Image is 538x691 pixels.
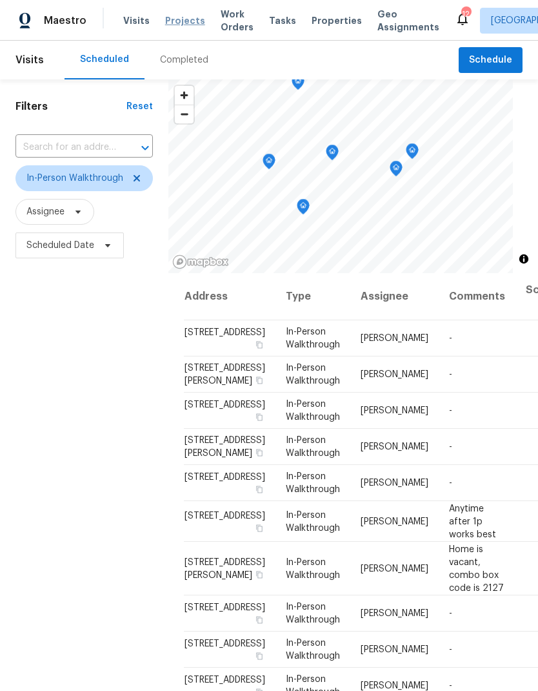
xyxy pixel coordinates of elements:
button: Copy Address [254,375,265,386]
div: Reset [126,100,153,113]
span: In-Person Walkthrough [286,436,340,458]
span: - [449,681,452,690]
span: - [449,334,452,343]
span: Projects [165,14,205,27]
button: Copy Address [254,614,265,626]
span: Visits [15,46,44,74]
span: [PERSON_NAME] [361,479,428,488]
span: [PERSON_NAME] [361,517,428,526]
span: Properties [312,14,362,27]
span: [STREET_ADDRESS] [184,676,265,685]
span: Visits [123,14,150,27]
div: Completed [160,54,208,67]
div: Scheduled [80,53,129,66]
button: Zoom out [175,105,194,123]
span: Anytime after 1p works best [449,504,496,539]
span: [STREET_ADDRESS][PERSON_NAME] [184,436,265,458]
div: Map marker [292,74,304,94]
span: [STREET_ADDRESS] [184,473,265,482]
span: In-Person Walkthrough [286,639,340,661]
span: [PERSON_NAME] [361,564,428,573]
span: In-Person Walkthrough [286,364,340,386]
a: Mapbox homepage [172,254,229,269]
span: - [449,406,452,415]
button: Copy Address [254,447,265,459]
span: Home is vacant, combo box code is 2127 [449,544,504,592]
span: In-Person Walkthrough [286,510,340,532]
span: Tasks [269,16,296,25]
span: [PERSON_NAME] [361,334,428,343]
span: In-Person Walkthrough [286,557,340,579]
span: In-Person Walkthrough [286,472,340,494]
button: Open [136,139,154,157]
button: Copy Address [254,522,265,533]
span: In-Person Walkthrough [286,603,340,624]
th: Assignee [350,273,439,320]
div: Map marker [390,161,403,181]
span: [STREET_ADDRESS] [184,603,265,612]
button: Schedule [459,47,523,74]
th: Comments [439,273,515,320]
button: Copy Address [254,568,265,580]
button: Copy Address [254,411,265,423]
span: [STREET_ADDRESS] [184,511,265,520]
th: Type [275,273,350,320]
span: [STREET_ADDRESS][PERSON_NAME] [184,364,265,386]
span: [PERSON_NAME] [361,406,428,415]
span: [STREET_ADDRESS] [184,328,265,337]
span: [STREET_ADDRESS] [184,400,265,409]
button: Copy Address [254,339,265,351]
button: Zoom in [175,86,194,105]
span: In-Person Walkthrough [26,172,123,185]
span: [PERSON_NAME] [361,645,428,654]
canvas: Map [168,79,513,273]
div: 12 [461,8,470,21]
span: - [449,609,452,618]
div: Map marker [263,154,275,174]
span: [PERSON_NAME] [361,370,428,379]
span: Geo Assignments [377,8,439,34]
span: Assignee [26,205,65,218]
th: Address [184,273,275,320]
span: [PERSON_NAME] [361,609,428,618]
span: [PERSON_NAME] [361,681,428,690]
span: [STREET_ADDRESS][PERSON_NAME] [184,557,265,579]
div: Map marker [326,145,339,165]
button: Copy Address [254,650,265,662]
span: Work Orders [221,8,254,34]
span: Toggle attribution [520,252,528,266]
span: [PERSON_NAME] [361,442,428,451]
h1: Filters [15,100,126,113]
span: - [449,370,452,379]
span: Schedule [469,52,512,68]
span: - [449,479,452,488]
span: In-Person Walkthrough [286,327,340,349]
span: - [449,442,452,451]
button: Toggle attribution [516,251,532,267]
input: Search for an address... [15,138,117,158]
span: - [449,645,452,654]
span: In-Person Walkthrough [286,400,340,422]
span: Maestro [44,14,86,27]
span: [STREET_ADDRESS] [184,639,265,648]
span: Scheduled Date [26,239,94,252]
button: Copy Address [254,484,265,495]
div: Map marker [297,199,310,219]
div: Map marker [406,143,419,163]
